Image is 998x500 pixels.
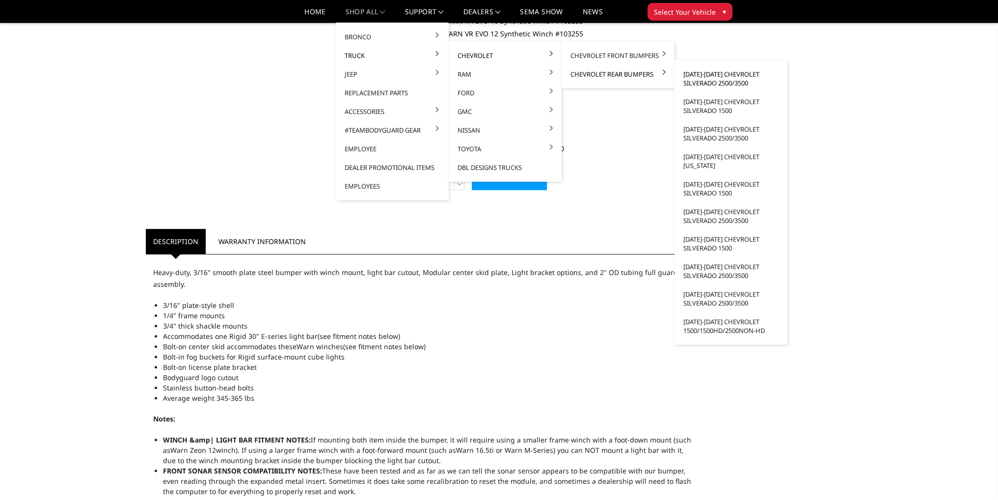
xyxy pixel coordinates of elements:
label: WARN M12 Synthetic Winch #97720 [430,105,701,115]
a: Toyota [453,139,558,158]
label: WARN 16.5ti Synthetic Winch #97740 [430,143,701,154]
span: Bodyguard logo cutout [163,373,239,382]
a: Warn Zeon 12 [170,445,216,455]
a: Replacement Parts [340,83,445,102]
span: Stainless button-head bolts [163,383,254,392]
a: [DATE]-[DATE] Chevrolet Silverado 1500 [678,92,783,120]
a: [DATE]-[DATE] Chevrolet Silverado 2500/3500 [678,202,783,230]
a: [DATE]-[DATE] Chevrolet Silverado 2500/3500 [678,285,783,312]
a: [DATE]-[DATE] Chevrolet Silverado 1500 [678,230,783,257]
a: Home [304,8,325,23]
span: These have been tested and as far as we can tell the sonar sensor appears to be compatible with o... [163,466,691,496]
span: ▾ [723,6,726,17]
a: Ford [453,83,558,102]
button: Select Your Vehicle [647,3,732,21]
a: [DATE]-[DATE] Chevrolet Silverado 2500/3500 [678,120,783,147]
span: Bolt-in fog buckets for Rigid surface-mount cube lights [163,352,345,361]
label: WARN 16.5ti Winch #68801 [430,131,701,141]
label: WARN VR EVO 12 Synthetic Winch #103255 [430,28,701,39]
label: WARN M15 Synthetic Winch #97730 [430,118,701,128]
a: SEMA Show [520,8,563,23]
a: Dealers [463,8,501,23]
a: Warn winches [297,342,343,351]
a: [DATE]-[DATE] Chevrolet Silverado 2500/3500 [678,65,783,92]
a: [DATE]-[DATE] Chevrolet Silverado 1500 [678,175,783,202]
a: Warranty Information [211,229,313,254]
span: WINCH &amp| LIGHT BAR FITMENT NOTES: [163,435,311,444]
iframe: Chat Widget [949,453,998,500]
a: Description [146,229,206,254]
a: [DATE]-[DATE] Chevrolet [US_STATE] [678,147,783,175]
a: Ram [453,65,558,83]
a: Support [405,8,444,23]
a: Truck [340,46,445,65]
span: Average weight 345-365 lbs [163,393,254,403]
span: Bolt-on license plate bracket [163,362,257,372]
span: 3/4" thick shackle mounts [163,321,247,331]
a: News [582,8,602,23]
strong: Notes: [153,414,175,423]
span: Heavy-duty, 3/16" smooth plate steel bumper with winch mount, light bar cutout, Modular center sk... [153,268,678,289]
a: [DATE]-[DATE] Chevrolet 1500/1500HD/2500non-HD [678,312,783,340]
strong: FRONT SONAR SENSOR COMPATIBILITY NOTES: [163,466,322,475]
a: Chevrolet Rear Bumpers [566,65,671,83]
a: #TeamBodyguard Gear [340,121,445,139]
a: shop all [346,8,385,23]
a: Accessories [340,102,445,121]
span: 3/16" plate-style shell [163,301,234,310]
a: Chevrolet Front Bumpers [566,46,671,65]
span: 1/4" frame mounts [163,311,225,320]
span: Accommodates one Rigid 30" E-series light bar(see fitment notes below) [163,332,400,341]
a: Warn 16.5ti or Warn M-Series [456,445,553,455]
a: Bronco [340,28,445,46]
a: GMC [453,102,558,121]
a: Employees [340,177,445,195]
a: DBL Designs Trucks [453,158,558,177]
a: Jeep [340,65,445,83]
a: Chevrolet [453,46,558,65]
span: If mounting both item inside the bumper, it will require using a smaller frame winch with a foot-... [163,435,691,465]
span: Select Your Vehicle [654,7,716,17]
a: Dealer Promotional Items [340,158,445,177]
a: [DATE]-[DATE] Chevrolet Silverado 2500/3500 [678,257,783,285]
a: Nissan [453,121,558,139]
label: WARN M15 Winch #47801 [430,92,701,103]
a: Employee [340,139,445,158]
span: Bolt-on center skid accommodates these (see fitment notes below) [163,342,426,351]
